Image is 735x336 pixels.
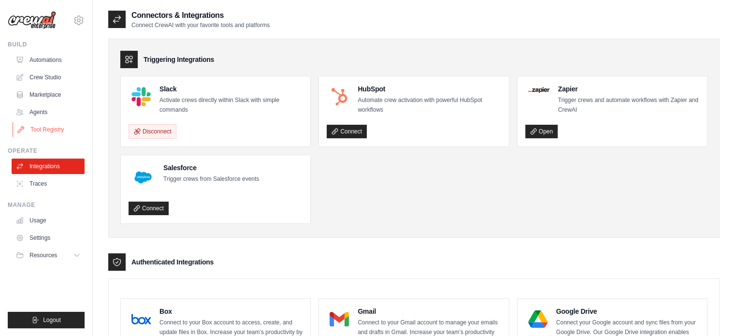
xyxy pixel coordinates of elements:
h3: Authenticated Integrations [131,257,214,267]
a: Integrations [12,159,85,174]
button: Logout [8,312,85,328]
h4: Zapier [558,84,699,94]
a: Settings [12,230,85,246]
img: HubSpot Logo [330,87,349,106]
a: Tool Registry [13,122,86,137]
span: Resources [29,251,57,259]
img: Slack Logo [131,87,151,106]
h3: Triggering Integrations [144,55,214,64]
a: Connect [129,202,169,215]
h4: Google Drive [556,307,699,316]
a: Connect [327,125,367,138]
img: Gmail Logo [330,309,349,329]
div: Manage [8,201,85,209]
h4: Box [159,307,303,316]
h4: HubSpot [358,84,501,94]
p: Activate crews directly within Slack with simple commands [159,96,303,115]
button: Disconnect [129,124,176,139]
span: Logout [43,316,61,324]
h2: Connectors & Integrations [131,10,270,21]
p: Connect CrewAI with your favorite tools and platforms [131,21,270,29]
img: Logo [8,11,56,29]
img: Box Logo [131,309,151,329]
a: Traces [12,176,85,191]
a: Marketplace [12,87,85,102]
p: Trigger crews and automate workflows with Zapier and CrewAI [558,96,699,115]
button: Resources [12,248,85,263]
img: Salesforce Logo [131,166,155,189]
a: Automations [12,52,85,68]
h4: Slack [159,84,303,94]
h4: Salesforce [163,163,259,173]
a: Usage [12,213,85,228]
p: Automate crew activation with powerful HubSpot workflows [358,96,501,115]
h4: Gmail [358,307,501,316]
img: Google Drive Logo [528,309,548,329]
img: Zapier Logo [528,87,549,93]
p: Trigger crews from Salesforce events [163,175,259,184]
div: Build [8,41,85,48]
a: Open [525,125,558,138]
a: Agents [12,104,85,120]
a: Crew Studio [12,70,85,85]
div: Operate [8,147,85,155]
